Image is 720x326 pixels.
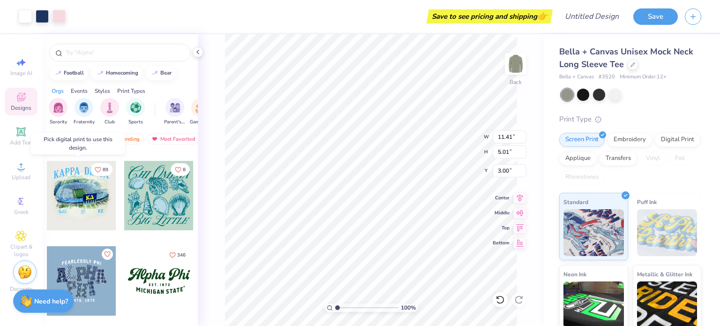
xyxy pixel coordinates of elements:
[91,66,142,80] button: homecoming
[10,285,32,293] span: Decorate
[10,69,32,77] span: Image AI
[493,225,510,231] span: Top
[64,70,84,76] div: football
[74,119,95,126] span: Fraternity
[559,114,701,125] div: Print Type
[559,152,597,166] div: Applique
[183,167,186,172] span: 8
[130,102,141,113] img: Sports Image
[190,119,211,126] span: Game Day
[106,70,138,76] div: homecoming
[164,119,186,126] span: Parent's Weekend
[14,208,29,216] span: Greek
[401,303,416,312] span: 100 %
[559,133,605,147] div: Screen Print
[117,87,145,95] div: Print Types
[637,269,692,279] span: Metallic & Glitter Ink
[537,10,547,22] span: 👉
[633,8,678,25] button: Save
[637,209,697,256] img: Puff Ink
[160,70,172,76] div: bear
[559,170,605,184] div: Rhinestones
[510,78,522,86] div: Back
[31,133,125,154] div: Pick digital print to use this design.
[65,48,185,57] input: Try "Alpha"
[128,119,143,126] span: Sports
[146,66,176,80] button: bear
[126,98,145,126] button: filter button
[5,243,37,258] span: Clipart & logos
[493,240,510,246] span: Bottom
[164,98,186,126] button: filter button
[170,102,180,113] img: Parent's Weekend Image
[493,210,510,216] span: Middle
[640,152,666,166] div: Vinyl
[171,163,190,176] button: Like
[105,119,115,126] span: Club
[102,249,113,260] button: Like
[71,87,88,95] div: Events
[54,70,62,76] img: trend_line.gif
[53,102,64,113] img: Sorority Image
[151,70,158,76] img: trend_line.gif
[151,136,158,142] img: most_fav.gif
[557,7,626,26] input: Untitled Design
[563,197,588,207] span: Standard
[49,98,67,126] div: filter for Sorority
[620,73,667,81] span: Minimum Order: 12 +
[563,269,586,279] span: Neon Ink
[429,9,550,23] div: Save to see pricing and shipping
[34,297,68,306] strong: Need help?
[95,87,110,95] div: Styles
[50,119,67,126] span: Sorority
[100,98,119,126] div: filter for Club
[74,98,95,126] div: filter for Fraternity
[10,139,32,146] span: Add Text
[49,66,88,80] button: football
[493,195,510,201] span: Center
[79,102,89,113] img: Fraternity Image
[177,253,186,258] span: 346
[190,98,211,126] div: filter for Game Day
[607,133,652,147] div: Embroidery
[599,73,615,81] span: # 3520
[669,152,691,166] div: Foil
[105,102,115,113] img: Club Image
[11,104,31,112] span: Designs
[655,133,700,147] div: Digital Print
[90,163,112,176] button: Like
[97,70,104,76] img: trend_line.gif
[147,133,200,144] div: Most Favorited
[74,98,95,126] button: filter button
[12,174,30,181] span: Upload
[100,98,119,126] button: filter button
[195,102,206,113] img: Game Day Image
[164,98,186,126] div: filter for Parent's Weekend
[559,73,594,81] span: Bella + Canvas
[103,167,108,172] span: 89
[563,209,624,256] img: Standard
[165,249,190,261] button: Like
[559,46,693,70] span: Bella + Canvas Unisex Mock Neck Long Sleeve Tee
[52,87,64,95] div: Orgs
[126,98,145,126] div: filter for Sports
[637,197,657,207] span: Puff Ink
[49,98,67,126] button: filter button
[600,152,637,166] div: Transfers
[506,54,525,73] img: Back
[190,98,211,126] button: filter button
